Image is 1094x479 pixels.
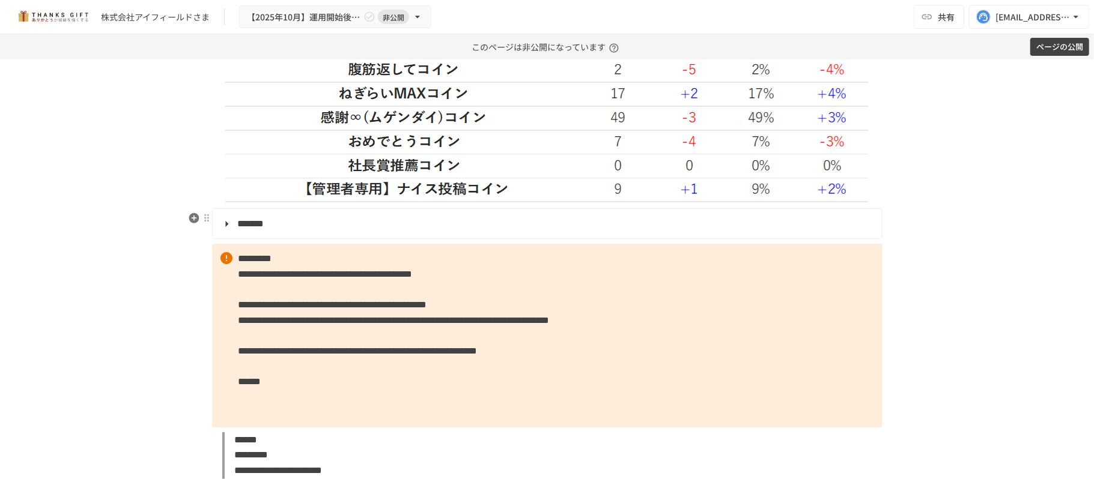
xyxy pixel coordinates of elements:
[938,10,955,23] span: 共有
[914,5,964,29] button: 共有
[995,10,1070,25] div: [EMAIL_ADDRESS][DOMAIN_NAME]
[1030,38,1089,56] button: ページの公開
[239,5,431,29] button: 【2025年10月】運用開始後振り返りミーティング非公開
[969,5,1089,29] button: [EMAIL_ADDRESS][DOMAIN_NAME]
[378,11,409,23] span: 非公開
[247,10,361,25] span: 【2025年10月】運用開始後振り返りミーティング
[472,34,622,59] p: このページは非公開になっています
[14,7,91,26] img: mMP1OxWUAhQbsRWCurg7vIHe5HqDpP7qZo7fRoNLXQh
[101,11,210,23] div: 株式会社アイフィールドさま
